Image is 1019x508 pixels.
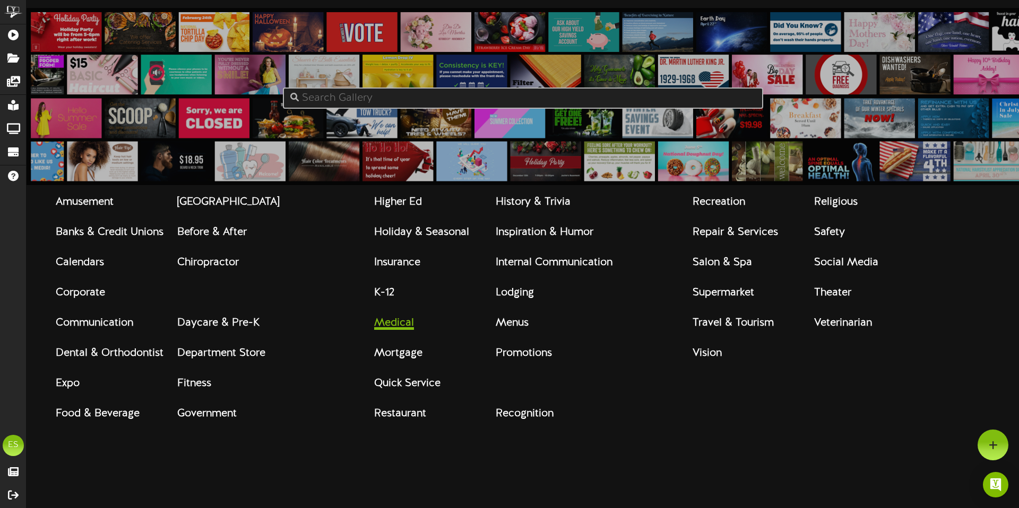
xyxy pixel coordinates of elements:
[177,378,211,389] strong: Fitness
[56,347,163,359] strong: Dental & Orthodontist
[496,257,612,268] strong: Internal Communication
[177,408,237,419] strong: Government
[177,347,265,359] strong: Department Store
[374,257,420,268] strong: Insurance
[814,196,858,208] strong: Religious
[496,287,534,299] strong: Lodging
[56,378,80,389] strong: Expo
[496,196,571,208] strong: History & Trivia
[814,287,851,299] strong: Theater
[56,226,163,238] strong: Banks & Credit Unions
[983,472,1008,497] div: Open Intercom Messenger
[693,347,722,359] strong: Vision
[177,196,279,208] strong: [GEOGRAPHIC_DATA]
[693,226,778,238] strong: Repair & Services
[374,378,441,419] strong: Quick Service Restaurant
[56,287,133,329] strong: Corporate Communication
[374,347,422,359] strong: Mortgage
[814,317,872,329] strong: Veterinarian
[496,317,529,329] strong: Menus
[693,257,752,268] strong: Salon & Spa
[3,435,24,456] div: ES
[496,408,554,419] strong: Recognition
[177,257,239,268] strong: Chiropractor
[374,287,394,299] strong: K-12
[693,196,745,208] strong: Recreation
[177,317,260,329] strong: Daycare & Pre-K
[374,317,414,329] strong: Medical
[374,196,422,208] strong: Higher Ed
[814,257,878,268] strong: Social Media
[693,317,774,329] strong: Travel & Tourism
[56,196,114,208] strong: Amusement
[814,226,845,238] strong: Safety
[177,226,247,238] strong: Before & After
[283,87,763,109] input: Search Gallery
[496,347,552,359] strong: Promotions
[374,226,469,238] strong: Holiday & Seasonal
[56,257,104,268] strong: Calendars
[496,226,593,238] strong: Inspiration & Humor
[693,287,754,299] strong: Supermarket
[56,408,140,419] strong: Food & Beverage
